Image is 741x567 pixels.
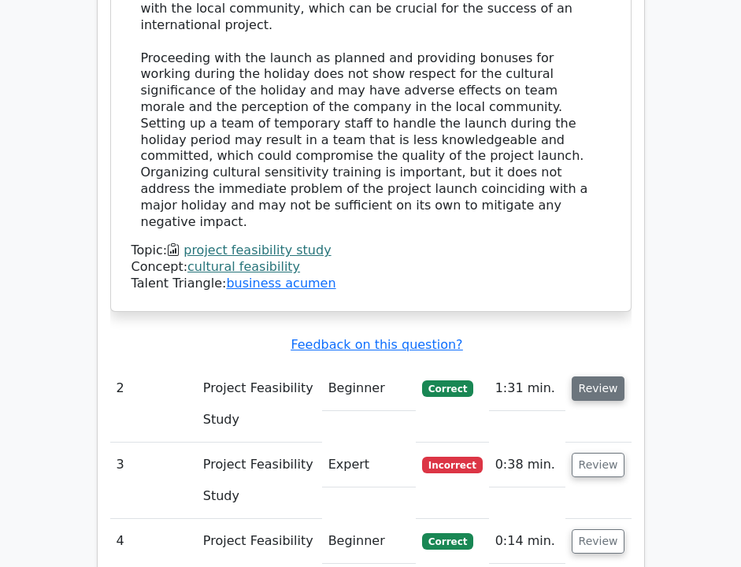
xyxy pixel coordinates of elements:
td: Beginner [322,519,416,564]
a: business acumen [226,276,335,291]
div: Talent Triangle: [132,243,610,291]
td: 2 [110,366,197,443]
td: Beginner [322,366,416,411]
td: 0:38 min. [489,443,565,487]
span: Incorrect [422,457,483,472]
span: Correct [422,380,473,396]
div: Topic: [132,243,610,259]
td: Project Feasibility Study [197,366,322,443]
div: Concept: [132,259,610,276]
a: project feasibility study [183,243,331,258]
td: Project Feasibility Study [197,443,322,519]
span: Correct [422,533,473,549]
td: 1:31 min. [489,366,565,411]
a: cultural feasibility [187,259,300,274]
td: Expert [322,443,416,487]
td: 3 [110,443,197,519]
button: Review [572,453,625,477]
button: Review [572,376,625,401]
td: 0:14 min. [489,519,565,564]
button: Review [572,529,625,554]
a: Feedback on this question? [291,337,462,352]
